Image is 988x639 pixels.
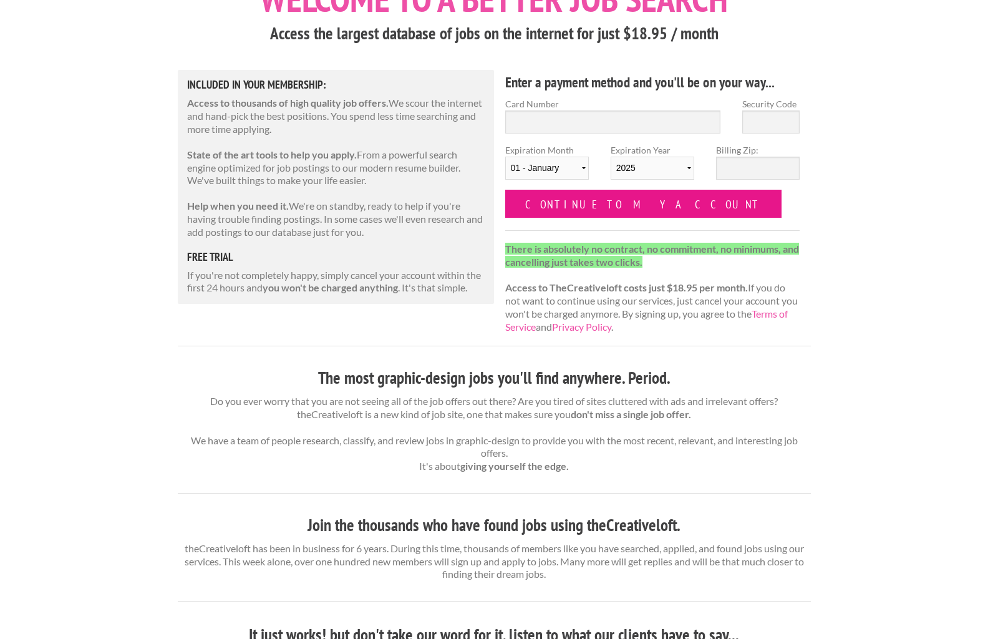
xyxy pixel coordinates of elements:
[187,200,289,212] strong: Help when you need it.
[460,460,569,472] strong: giving yourself the edge.
[505,72,800,92] h4: Enter a payment method and you'll be on your way...
[178,22,811,46] h3: Access the largest database of jobs on the internet for just $18.95 / month
[187,149,485,187] p: From a powerful search engine optimized for job postings to our modern resume builder. We've buil...
[187,251,485,263] h5: free trial
[263,281,398,293] strong: you won't be charged anything
[505,243,799,268] strong: There is absolutely no contract, no commitment, no minimums, and cancelling just takes two clicks.
[178,366,811,390] h3: The most graphic-design jobs you'll find anywhere. Period.
[505,281,748,293] strong: Access to TheCreativeloft costs just $18.95 per month.
[178,514,811,537] h3: Join the thousands who have found jobs using theCreativeloft.
[716,144,800,157] label: Billing Zip:
[187,149,357,160] strong: State of the art tools to help you apply.
[187,97,485,135] p: We scour the internet and hand-pick the best positions. You spend less time searching and more ti...
[505,144,589,190] label: Expiration Month
[505,190,782,218] input: Continue to my account
[187,269,485,295] p: If you're not completely happy, simply cancel your account within the first 24 hours and . It's t...
[187,79,485,90] h5: Included in Your Membership:
[187,97,389,109] strong: Access to thousands of high quality job offers.
[505,308,788,333] a: Terms of Service
[187,200,485,238] p: We're on standby, ready to help if you're having trouble finding postings. In some cases we'll ev...
[505,243,800,334] p: If you do not want to continue using our services, just cancel your account you won't be charged ...
[552,321,611,333] a: Privacy Policy
[611,144,694,190] label: Expiration Year
[571,408,691,420] strong: don't miss a single job offer.
[505,157,589,180] select: Expiration Month
[742,97,800,110] label: Security Code
[505,97,721,110] label: Card Number
[611,157,694,180] select: Expiration Year
[178,542,811,581] p: theCreativeloft has been in business for 6 years. During this time, thousands of members like you...
[178,395,811,473] p: Do you ever worry that you are not seeing all of the job offers out there? Are you tired of sites...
